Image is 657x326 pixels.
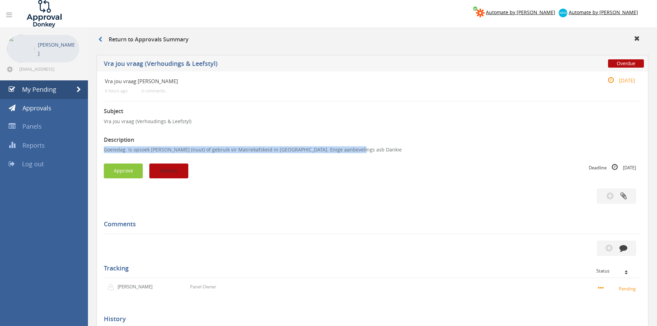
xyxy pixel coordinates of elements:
small: Pending [598,285,638,292]
p: Vra jou vraag (Verhoudings & Leefstyl) [104,118,641,125]
h5: History [104,316,636,323]
small: Deadline [DATE] [589,164,636,171]
span: Automate by [PERSON_NAME] [486,9,555,16]
span: My Pending [22,85,56,93]
h3: Description [104,137,641,143]
span: [EMAIL_ADDRESS][DOMAIN_NAME] [19,66,78,72]
div: Status [596,268,636,273]
span: Overdue [608,59,644,68]
h5: Tracking [104,265,636,272]
img: xero-logo.png [559,9,567,17]
p: Panel Owner [190,284,216,290]
p: Goeiedag. Is opsoek [PERSON_NAME] (nuut) of gebruik vir Matriekafskeid in [GEOGRAPHIC_DATA]. Enig... [104,146,641,153]
h5: Comments [104,221,636,228]
span: Log out [22,160,44,168]
small: 9 hours ago [105,88,128,93]
button: Decline [149,164,188,178]
button: Approve [104,164,143,178]
small: 0 comments... [141,88,168,93]
h5: Vra jou vraag (Verhoudings & Leefstyl) [104,60,481,69]
p: [PERSON_NAME] [118,284,157,290]
h3: Return to Approvals Summary [98,37,189,43]
span: Panels [22,122,42,130]
h4: Vra jou vraag [PERSON_NAME] [105,78,551,84]
small: [DATE] [600,77,635,84]
span: Approvals [22,104,51,112]
img: user-icon.png [107,284,118,290]
span: Automate by [PERSON_NAME] [569,9,638,16]
img: zapier-logomark.png [476,9,485,17]
h3: Subject [104,108,641,115]
p: [PERSON_NAME] [38,40,76,58]
span: Reports [22,141,45,149]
